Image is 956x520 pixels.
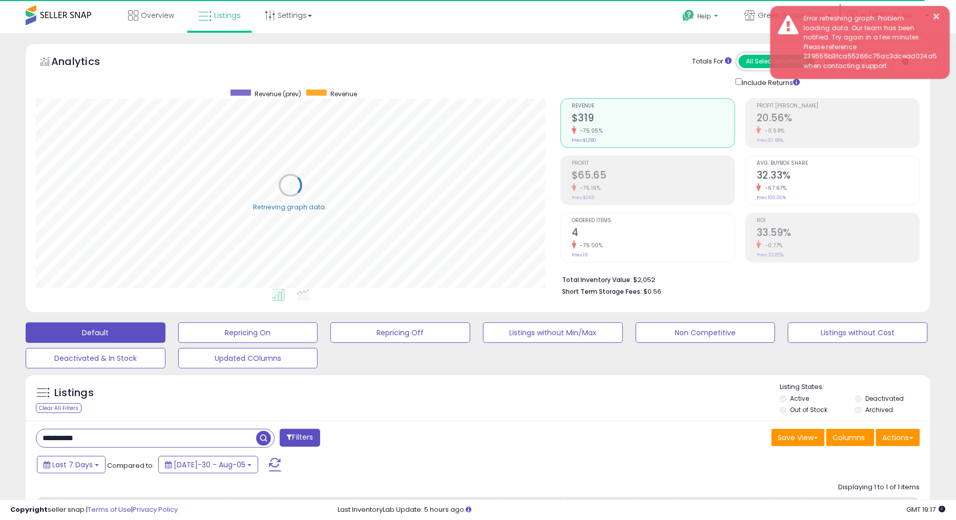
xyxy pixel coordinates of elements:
button: [DATE]-30 - Aug-05 [158,456,258,473]
small: -75.00% [576,242,603,249]
small: Prev: 16 [572,252,588,258]
span: Profit [572,161,735,166]
h2: 4 [572,227,735,241]
div: Displaying 1 to 1 of 1 items [839,483,920,492]
span: 2025-08-13 19:17 GMT [907,505,946,514]
span: Ordered Items [572,218,735,224]
small: Prev: 100.00% [757,194,786,201]
h5: Analytics [51,54,120,71]
div: Last InventoryLab Update: 5 hours ago. [338,505,946,515]
span: Revenue [572,103,735,109]
div: Include Returns [728,76,813,88]
small: -67.67% [761,184,787,192]
button: × [933,10,941,23]
button: Filters [280,429,320,447]
div: seller snap | | [10,505,178,515]
button: Last 7 Days [37,456,106,473]
li: $2,052 [562,273,912,285]
h2: $319 [572,112,735,126]
button: All Selected Listings [739,55,815,68]
label: Archived [865,405,893,414]
span: Profit [PERSON_NAME] [757,103,920,109]
span: Green Space Tool [758,10,824,20]
p: Listing States: [780,382,930,392]
h2: $65.65 [572,169,735,183]
label: Active [791,394,809,403]
small: -0.77% [761,242,783,249]
div: Clear All Filters [36,403,81,413]
button: Default [26,322,165,343]
label: Out of Stock [791,405,828,414]
b: Total Inventory Value: [562,275,632,284]
label: Deactivated [865,394,904,403]
button: Actions [876,429,920,446]
div: Totals For [692,57,732,67]
span: Compared to: [107,461,154,470]
span: ROI [757,218,920,224]
button: Updated COlumns [178,348,318,369]
div: Retrieving graph data.. [253,203,328,212]
div: Error refreshing graph: Problem loading data. Our team has been notified. Try again in a few minu... [796,14,942,71]
span: Overview [141,10,174,20]
h2: 33.59% [757,227,920,241]
span: Listings [214,10,241,20]
b: Short Term Storage Fees: [562,287,642,296]
h5: Listings [54,386,94,400]
small: -75.05% [576,127,603,135]
button: Listings without Cost [788,322,928,343]
strong: Copyright [10,505,48,514]
button: Non Competitive [636,322,776,343]
span: $0.56 [643,287,661,296]
button: Save View [772,429,825,446]
span: Columns [833,432,865,443]
h2: 32.33% [757,169,920,183]
h2: 20.56% [757,112,920,126]
small: Prev: $265 [572,194,594,201]
a: Privacy Policy [133,505,178,514]
a: Help [674,2,729,33]
small: Prev: 33.85% [757,252,784,258]
button: Columns [826,429,875,446]
button: Listings without Min/Max [483,322,623,343]
button: Repricing On [178,322,318,343]
span: Avg. Buybox Share [757,161,920,166]
a: Terms of Use [88,505,131,514]
small: -0.58% [761,127,785,135]
small: Prev: $1,280 [572,137,596,143]
span: Last 7 Days [52,460,93,470]
i: Get Help [682,9,695,22]
button: Repricing Off [330,322,470,343]
span: [DATE]-30 - Aug-05 [174,460,245,470]
small: -75.19% [576,184,601,192]
small: Prev: 20.68% [757,137,783,143]
span: Help [697,12,711,20]
button: Deactivated & In Stock [26,348,165,369]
